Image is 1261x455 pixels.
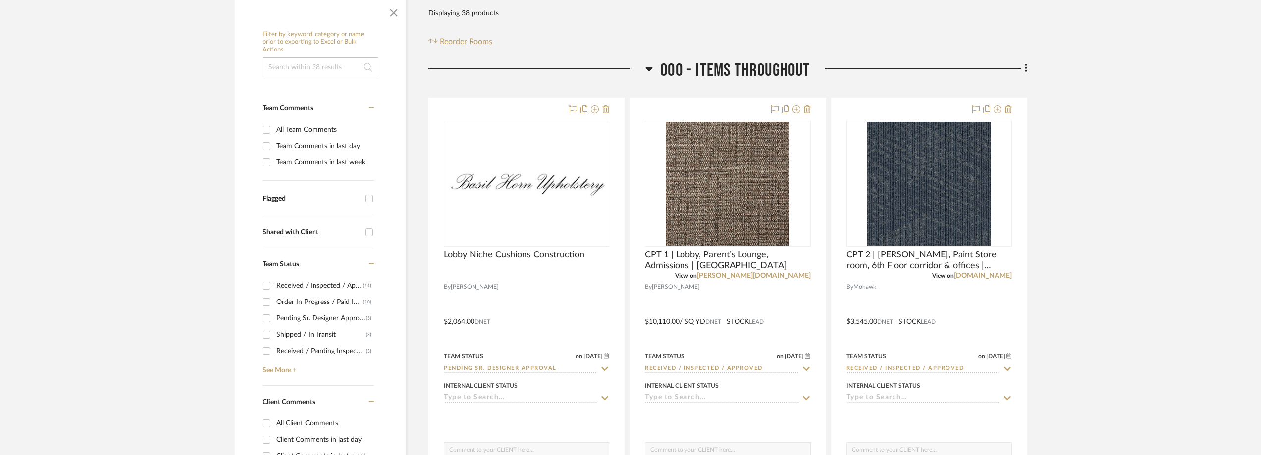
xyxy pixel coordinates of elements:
span: Team Status [263,261,299,268]
div: Client Comments in last day [276,432,371,448]
div: (5) [366,310,371,326]
span: By [846,282,853,292]
div: Pending Sr. Designer Approval [276,310,366,326]
div: Received / Inspected / Approved [276,278,363,294]
div: (3) [366,327,371,343]
span: CPT 2 | [PERSON_NAME], Paint Store room, 6th Floor corridor & offices | [GEOGRAPHIC_DATA] [846,250,1012,271]
div: Team Status [645,352,684,361]
div: (14) [363,278,371,294]
span: View on [932,273,954,279]
div: (10) [363,294,371,310]
span: CPT 1 | Lobby, Parent’s Lounge, Admissions | [GEOGRAPHIC_DATA] [645,250,810,271]
span: 000 - ITEMS THROUGHOUT [660,60,810,81]
img: CPT 1 | Lobby, Parent’s Lounge, Admissions | Lower School [666,122,789,246]
span: Lobby Niche Cushions Construction [444,250,584,260]
div: Team Status [444,352,483,361]
span: Mohawk [853,282,876,292]
span: By [444,282,451,292]
input: Type to Search… [645,364,798,374]
a: [PERSON_NAME][DOMAIN_NAME] [697,272,811,279]
div: All Team Comments [276,122,371,138]
div: All Client Comments [276,415,371,431]
span: [PERSON_NAME] [652,282,700,292]
span: [DATE] [784,353,805,360]
span: Team Comments [263,105,313,112]
span: on [576,354,582,359]
input: Search within 38 results [263,57,378,77]
div: Shipped / In Transit [276,327,366,343]
a: See More + [260,359,374,375]
input: Type to Search… [846,364,1000,374]
div: Flagged [263,195,360,203]
input: Type to Search… [846,394,1000,403]
span: [PERSON_NAME] [451,282,499,292]
input: Type to Search… [444,394,597,403]
span: [DATE] [985,353,1006,360]
div: Displaying 38 products [428,3,499,23]
button: Reorder Rooms [428,36,492,48]
div: Team Status [846,352,886,361]
div: Internal Client Status [444,381,518,390]
span: on [978,354,985,359]
div: Shared with Client [263,228,360,237]
div: Team Comments in last day [276,138,371,154]
input: Type to Search… [645,394,798,403]
input: Type to Search… [444,364,597,374]
img: Lobby Niche Cushions Construction [445,165,608,202]
div: (3) [366,343,371,359]
span: By [645,282,652,292]
span: [DATE] [582,353,604,360]
div: Team Comments in last week [276,154,371,170]
span: on [777,354,784,359]
img: CPT 2 | South Hall, Paint Store room, 6th Floor corridor & offices | Lower School [867,122,991,246]
h6: Filter by keyword, category or name prior to exporting to Excel or Bulk Actions [263,31,378,54]
span: Client Comments [263,399,315,405]
div: Received / Pending Inspection [276,343,366,359]
span: View on [675,273,697,279]
div: Internal Client Status [645,381,719,390]
div: Internal Client Status [846,381,920,390]
span: Reorder Rooms [440,36,492,48]
button: Close [384,1,404,21]
div: Order In Progress / Paid In Full w/ Freight, No Balance due [276,294,363,310]
a: [DOMAIN_NAME] [954,272,1012,279]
